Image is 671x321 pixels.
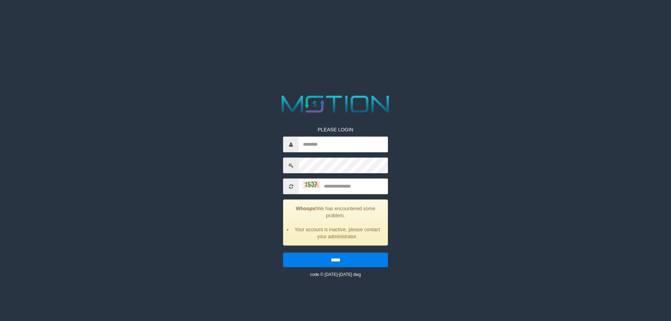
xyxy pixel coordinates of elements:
[283,199,388,246] div: We has encountered some problem.
[292,226,382,240] li: Your account is inactive, please contact your administrator.
[302,181,320,188] img: captcha
[283,126,388,133] p: PLEASE LOGIN
[296,206,317,211] strong: Whoops!
[277,93,394,116] img: MOTION_logo.png
[310,272,361,277] small: code © [DATE]-[DATE] dwg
